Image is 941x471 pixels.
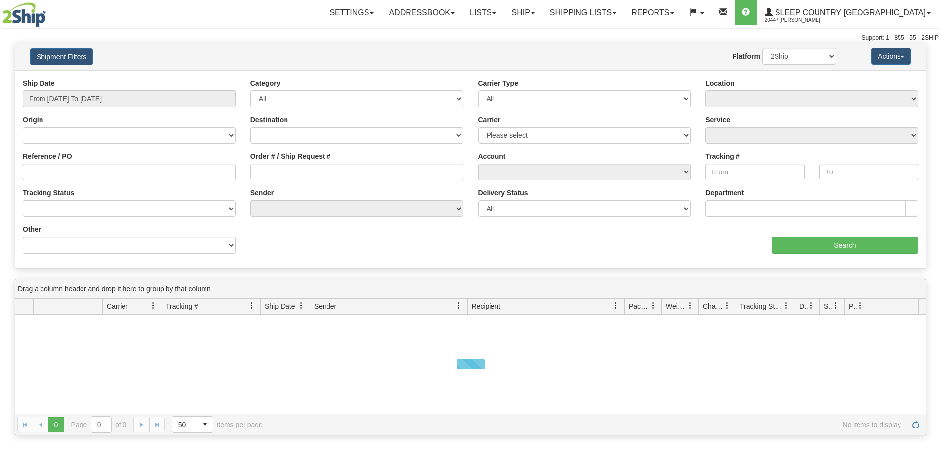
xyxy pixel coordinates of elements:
[15,279,926,299] div: grid grouping header
[71,416,127,433] span: Page of 0
[778,298,795,314] a: Tracking Status filter column settings
[542,0,624,25] a: Shipping lists
[849,301,857,311] span: Pickup Status
[705,115,730,125] label: Service
[172,416,213,433] span: Page sizes drop down
[819,164,918,180] input: To
[478,115,501,125] label: Carrier
[23,224,41,234] label: Other
[765,15,839,25] span: 2044 / [PERSON_NAME]
[107,301,128,311] span: Carrier
[23,78,55,88] label: Ship Date
[705,78,734,88] label: Location
[23,151,72,161] label: Reference / PO
[705,164,804,180] input: From
[773,8,926,17] span: Sleep Country [GEOGRAPHIC_DATA]
[705,151,739,161] label: Tracking #
[48,417,64,432] span: Page 0
[197,417,213,432] span: select
[265,301,295,311] span: Ship Date
[918,185,940,286] iframe: chat widget
[703,301,724,311] span: Charge
[2,2,46,27] img: logo2044.jpg
[145,298,162,314] a: Carrier filter column settings
[478,78,518,88] label: Carrier Type
[250,151,331,161] label: Order # / Ship Request #
[799,301,808,311] span: Delivery Status
[450,298,467,314] a: Sender filter column settings
[824,301,832,311] span: Shipment Issues
[772,237,918,254] input: Search
[504,0,542,25] a: Ship
[852,298,869,314] a: Pickup Status filter column settings
[250,78,281,88] label: Category
[757,0,938,25] a: Sleep Country [GEOGRAPHIC_DATA] 2044 / [PERSON_NAME]
[2,34,939,42] div: Support: 1 - 855 - 55 - 2SHIP
[293,298,310,314] a: Ship Date filter column settings
[472,301,500,311] span: Recipient
[178,420,191,429] span: 50
[629,301,650,311] span: Packages
[23,188,74,198] label: Tracking Status
[732,51,760,61] label: Platform
[23,115,43,125] label: Origin
[666,301,687,311] span: Weight
[871,48,911,65] button: Actions
[908,417,924,432] a: Refresh
[314,301,336,311] span: Sender
[740,301,783,311] span: Tracking Status
[682,298,698,314] a: Weight filter column settings
[803,298,819,314] a: Delivery Status filter column settings
[705,188,744,198] label: Department
[250,188,274,198] label: Sender
[478,151,506,161] label: Account
[645,298,661,314] a: Packages filter column settings
[250,115,288,125] label: Destination
[462,0,504,25] a: Lists
[322,0,381,25] a: Settings
[478,188,528,198] label: Delivery Status
[719,298,736,314] a: Charge filter column settings
[608,298,624,314] a: Recipient filter column settings
[244,298,260,314] a: Tracking # filter column settings
[172,416,263,433] span: items per page
[381,0,462,25] a: Addressbook
[30,48,93,65] button: Shipment Filters
[277,421,901,428] span: No items to display
[166,301,198,311] span: Tracking #
[624,0,682,25] a: Reports
[827,298,844,314] a: Shipment Issues filter column settings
